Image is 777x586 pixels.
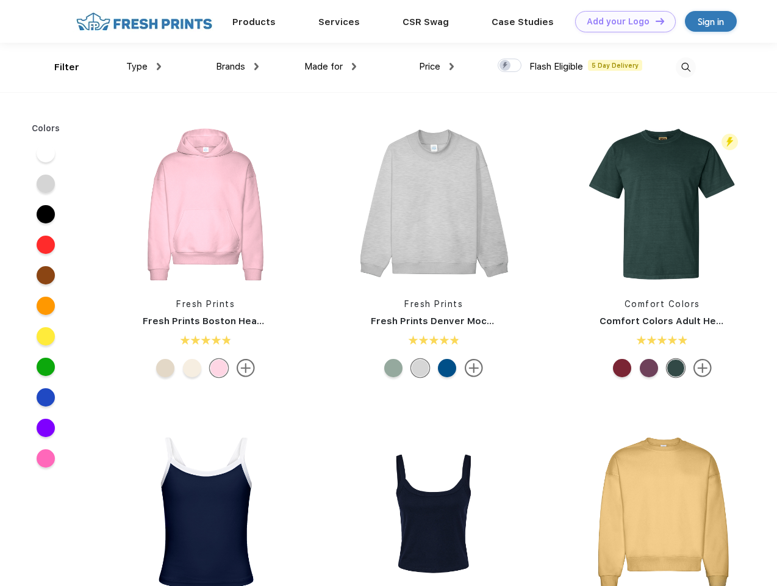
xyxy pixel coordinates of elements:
span: Price [419,61,440,72]
img: dropdown.png [352,63,356,70]
div: Berry [640,359,658,377]
div: Filter [54,60,79,74]
span: Type [126,61,148,72]
a: Fresh Prints [176,299,235,309]
a: Products [232,16,276,27]
a: Comfort Colors [625,299,700,309]
div: Buttermilk [183,359,201,377]
img: more.svg [237,359,255,377]
div: Ash Grey [411,359,429,377]
div: Sand [156,359,174,377]
img: desktop_search.svg [676,57,696,78]
img: func=resize&h=266 [124,123,287,286]
div: Royal Blue [438,359,456,377]
div: Chili [613,359,631,377]
div: Sage Green [384,359,403,377]
img: dropdown.png [157,63,161,70]
img: dropdown.png [449,63,454,70]
img: flash_active_toggle.svg [722,134,738,150]
span: Brands [216,61,245,72]
a: Fresh Prints [404,299,463,309]
div: Pink [210,359,228,377]
span: Made for [304,61,343,72]
img: more.svg [465,359,483,377]
a: Fresh Prints Denver Mock Neck Heavyweight Sweatshirt [371,316,636,327]
span: 5 Day Delivery [588,60,642,71]
img: more.svg [693,359,712,377]
div: Blue Spruce [667,359,685,377]
span: Flash Eligible [529,61,583,72]
div: Add your Logo [587,16,650,27]
img: func=resize&h=266 [353,123,515,286]
img: fo%20logo%202.webp [73,11,216,32]
a: Fresh Prints Boston Heavyweight Hoodie [143,316,335,327]
img: func=resize&h=266 [581,123,743,286]
div: Sign in [698,15,724,29]
img: dropdown.png [254,63,259,70]
img: DT [656,18,664,24]
a: Sign in [685,11,737,32]
div: Colors [23,122,70,135]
